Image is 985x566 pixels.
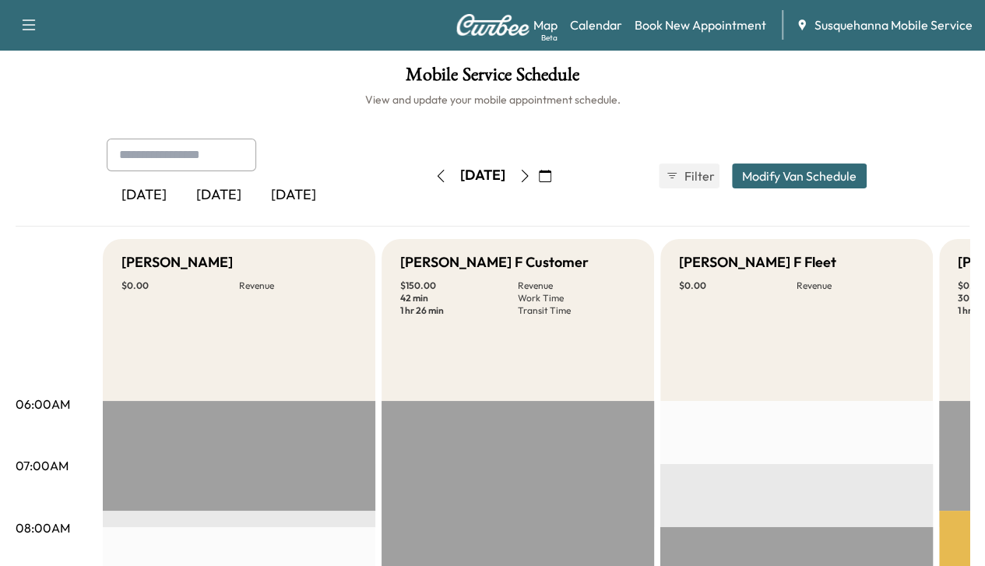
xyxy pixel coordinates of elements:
[541,32,558,44] div: Beta
[659,163,719,188] button: Filter
[679,279,797,292] p: $ 0.00
[518,304,635,317] p: Transit Time
[460,166,505,185] div: [DATE]
[400,279,518,292] p: $ 150.00
[107,178,181,213] div: [DATE]
[400,251,589,273] h5: [PERSON_NAME] F Customer
[16,456,69,475] p: 07:00AM
[16,65,969,92] h1: Mobile Service Schedule
[256,178,331,213] div: [DATE]
[16,395,70,413] p: 06:00AM
[635,16,766,34] a: Book New Appointment
[181,178,256,213] div: [DATE]
[16,519,70,537] p: 08:00AM
[121,251,233,273] h5: [PERSON_NAME]
[518,292,635,304] p: Work Time
[518,279,635,292] p: Revenue
[121,279,239,292] p: $ 0.00
[570,16,622,34] a: Calendar
[239,279,357,292] p: Revenue
[400,292,518,304] p: 42 min
[16,92,969,107] h6: View and update your mobile appointment schedule.
[400,304,518,317] p: 1 hr 26 min
[679,251,836,273] h5: [PERSON_NAME] F Fleet
[814,16,973,34] span: Susquehanna Mobile Service
[456,14,530,36] img: Curbee Logo
[533,16,558,34] a: MapBeta
[732,163,867,188] button: Modify Van Schedule
[797,279,914,292] p: Revenue
[684,167,712,185] span: Filter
